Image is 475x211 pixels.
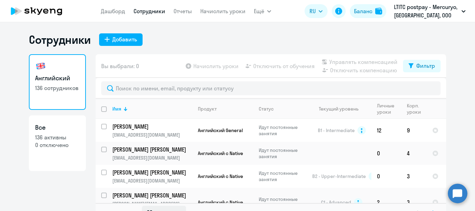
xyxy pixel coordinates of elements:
[198,173,243,179] span: Английский с Native
[401,142,427,165] td: 4
[112,123,191,130] p: [PERSON_NAME]
[101,8,125,15] a: Дашборд
[391,3,469,19] button: LTITC postpay - Mercuryo, [GEOGRAPHIC_DATA], ООО
[321,199,351,205] span: C1 - Advanced
[416,62,435,70] div: Фильтр
[99,33,143,46] button: Добавить
[401,119,427,142] td: 9
[112,178,192,184] p: [EMAIL_ADDRESS][DOMAIN_NAME]
[312,106,371,112] div: Текущий уровень
[318,127,355,133] span: B1 - Intermediate
[112,106,121,112] div: Имя
[403,60,441,72] button: Фильтр
[35,84,80,92] p: 136 сотрудников
[309,7,316,15] span: RU
[305,4,328,18] button: RU
[198,199,243,205] span: Английский с Native
[407,103,426,115] div: Корп. уроки
[259,106,274,112] div: Статус
[112,146,191,153] p: [PERSON_NAME] [PERSON_NAME]
[112,146,192,153] a: [PERSON_NAME] [PERSON_NAME]
[350,4,386,18] button: Балансbalance
[35,141,80,149] p: 0 отключено
[259,147,306,160] p: Идут постоянные занятия
[101,62,139,70] span: Вы выбрали: 0
[354,7,372,15] div: Баланс
[35,123,80,132] h3: Все
[35,74,80,83] h3: Английский
[112,132,192,138] p: [EMAIL_ADDRESS][DOMAIN_NAME]
[254,4,271,18] button: Ещё
[174,8,192,15] a: Отчеты
[35,60,46,72] img: english
[101,81,441,95] input: Поиск по имени, email, продукту или статусу
[29,115,86,171] a: Все136 активны0 отключено
[371,142,401,165] td: 0
[259,124,306,137] p: Идут постоянные занятия
[134,8,165,15] a: Сотрудники
[29,54,86,110] a: Английский136 сотрудников
[112,169,192,176] a: [PERSON_NAME] [PERSON_NAME]
[112,35,137,43] div: Добавить
[371,165,401,188] td: 0
[112,192,191,199] p: [PERSON_NAME] [PERSON_NAME]
[375,8,382,15] img: balance
[29,33,91,47] h1: Сотрудники
[259,196,306,209] p: Идут постоянные занятия
[198,127,243,133] span: Английский General
[254,7,264,15] span: Ещё
[259,170,306,182] p: Идут постоянные занятия
[112,169,191,176] p: [PERSON_NAME] [PERSON_NAME]
[371,119,401,142] td: 12
[319,106,359,112] div: Текущий уровень
[200,8,245,15] a: Начислить уроки
[401,165,427,188] td: 3
[377,103,401,115] div: Личные уроки
[198,106,217,112] div: Продукт
[394,3,459,19] p: LTITC postpay - Mercuryo, [GEOGRAPHIC_DATA], ООО
[112,106,192,112] div: Имя
[112,155,192,161] p: [EMAIL_ADDRESS][DOMAIN_NAME]
[198,150,243,156] span: Английский с Native
[112,192,192,199] a: [PERSON_NAME] [PERSON_NAME]
[112,123,192,130] a: [PERSON_NAME]
[35,133,80,141] p: 136 активны
[312,173,366,179] span: B2 - Upper-Intermediate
